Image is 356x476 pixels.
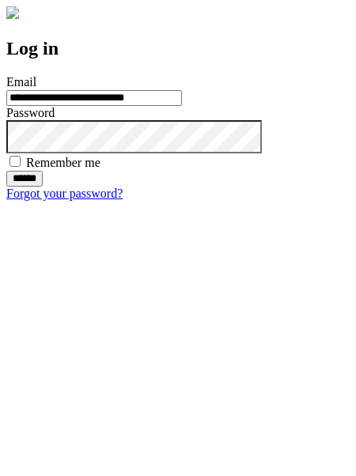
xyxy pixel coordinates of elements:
[6,6,19,19] img: logo-4e3dc11c47720685a147b03b5a06dd966a58ff35d612b21f08c02c0306f2b779.png
[26,156,100,169] label: Remember me
[6,106,55,119] label: Password
[6,38,350,59] h2: Log in
[6,187,123,200] a: Forgot your password?
[6,75,36,89] label: Email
